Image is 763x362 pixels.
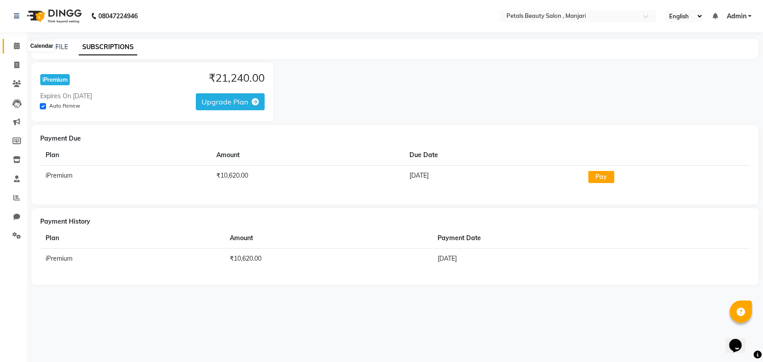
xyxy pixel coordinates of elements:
[196,93,265,110] button: Upgrade Plan
[202,97,248,106] span: Upgrade Plan
[40,165,211,188] td: iPremium
[40,145,211,166] th: Plan
[79,39,137,55] a: SUBSCRIPTIONS
[28,41,55,52] div: Calendar
[588,171,614,183] button: Pay
[98,4,138,29] b: 08047224946
[404,145,583,166] th: Due Date
[404,165,583,188] td: [DATE]
[209,71,265,84] h4: ₹21,240.00
[40,248,224,269] td: iPremium
[224,248,432,269] td: ₹10,620.00
[432,248,697,269] td: [DATE]
[49,102,80,110] label: Auto Renew
[726,12,746,21] span: Admin
[224,228,432,249] th: Amount
[40,134,750,143] div: Payment Due
[40,92,92,101] div: Expires On [DATE]
[725,326,754,353] iframe: chat widget
[23,4,84,29] img: logo
[40,217,750,226] div: Payment History
[40,228,224,249] th: Plan
[432,228,697,249] th: Payment Date
[211,165,404,188] td: ₹10,620.00
[211,145,404,166] th: Amount
[40,74,70,85] div: iPremium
